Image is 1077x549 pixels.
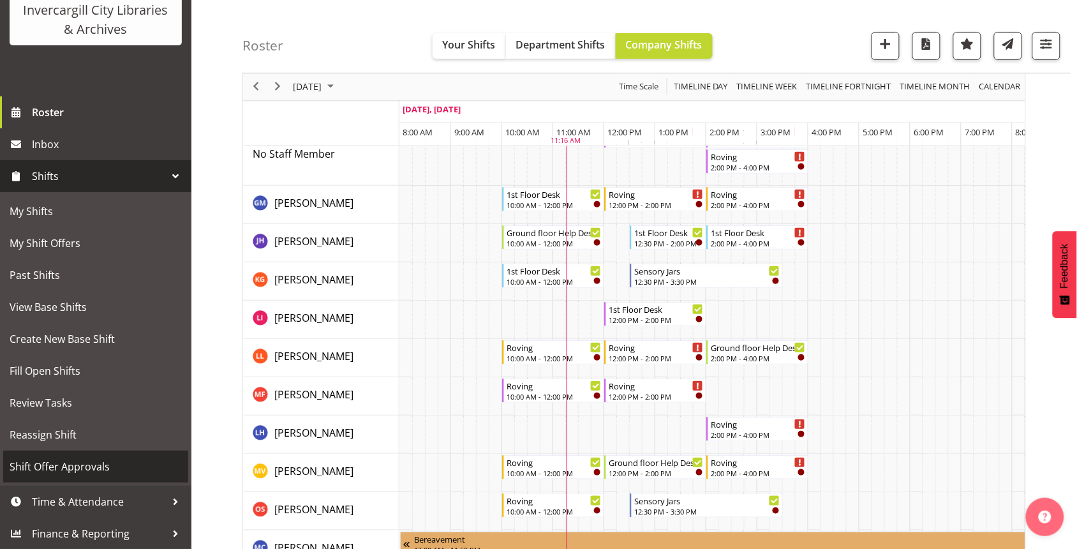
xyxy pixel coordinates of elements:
[22,1,169,39] div: Invercargill City Libraries & Archives
[507,379,601,392] div: Roving
[626,38,702,52] span: Company Shifts
[10,457,182,476] span: Shift Offer Approvals
[912,32,940,60] button: Download a PDF of the roster for the current day
[711,188,805,200] div: Roving
[507,200,601,210] div: 10:00 AM - 12:00 PM
[10,297,182,317] span: View Base Shifts
[977,79,1023,95] button: Month
[502,264,604,288] div: Katie Greene"s event - 1st Floor Desk Begin From Saturday, October 4, 2025 at 10:00:00 AM GMT+13:...
[274,426,353,440] span: [PERSON_NAME]
[274,387,353,402] a: [PERSON_NAME]
[10,393,182,412] span: Review Tasks
[604,455,706,479] div: Marion van Voornveld"s event - Ground floor Help Desk Begin From Saturday, October 4, 2025 at 12:...
[706,340,808,365] div: Lynette Lockett"s event - Ground floor Help Desk Begin From Saturday, October 4, 2025 at 2:00:00 ...
[274,273,353,287] span: [PERSON_NAME]
[3,451,188,483] a: Shift Offer Approvals
[267,73,288,100] div: next period
[274,234,353,249] a: [PERSON_NAME]
[711,200,805,210] div: 2:00 PM - 4:00 PM
[516,38,605,52] span: Department Shifts
[604,379,706,403] div: Marianne Foster"s event - Roving Begin From Saturday, October 4, 2025 at 12:00:00 PM GMT+13:00 En...
[32,492,166,511] span: Time & Attendance
[274,310,353,326] a: [PERSON_NAME]
[292,79,323,95] span: [DATE]
[507,238,601,248] div: 10:00 AM - 12:00 PM
[274,387,353,402] span: [PERSON_NAME]
[3,227,188,259] a: My Shift Offers
[3,355,188,387] a: Fill Open Shifts
[243,301,399,339] td: Lisa Imamura resource
[403,126,433,138] span: 8:00 AM
[274,349,353,363] span: [PERSON_NAME]
[1032,32,1060,60] button: Filter Shifts
[3,259,188,291] a: Past Shifts
[502,493,604,518] div: Olivia Stanley"s event - Roving Begin From Saturday, October 4, 2025 at 10:00:00 AM GMT+13:00 End...
[248,79,265,95] button: Previous
[507,468,601,478] div: 10:00 AM - 12:00 PM
[1016,126,1046,138] span: 8:00 PM
[604,340,706,365] div: Lynette Lockett"s event - Roving Begin From Saturday, October 4, 2025 at 12:00:00 PM GMT+13:00 En...
[274,463,353,479] a: [PERSON_NAME]
[863,126,893,138] span: 5:00 PM
[243,492,399,530] td: Olivia Stanley resource
[634,264,780,277] div: Sensory Jars
[1053,231,1077,318] button: Feedback - Show survey
[243,377,399,416] td: Marianne Foster resource
[507,341,601,354] div: Roving
[3,387,188,419] a: Review Tasks
[507,264,601,277] div: 1st Floor Desk
[706,455,808,479] div: Marion van Voornveld"s event - Roving Begin From Saturday, October 4, 2025 at 2:00:00 PM GMT+13:0...
[609,341,703,354] div: Roving
[274,234,353,248] span: [PERSON_NAME]
[994,32,1022,60] button: Send a list of all shifts for the selected filtered period to all rostered employees.
[245,73,267,100] div: previous period
[609,315,703,325] div: 12:00 PM - 2:00 PM
[505,126,540,138] span: 10:00 AM
[953,32,981,60] button: Highlight an important date within the roster.
[502,455,604,479] div: Marion van Voornveld"s event - Roving Begin From Saturday, October 4, 2025 at 10:00:00 AM GMT+13:...
[711,341,805,354] div: Ground floor Help Desk
[556,126,591,138] span: 11:00 AM
[507,456,601,469] div: Roving
[609,379,703,392] div: Roving
[706,187,808,211] div: Gabriel McKay Smith"s event - Roving Begin From Saturday, October 4, 2025 at 2:00:00 PM GMT+13:00...
[812,126,842,138] span: 4:00 PM
[274,425,353,440] a: [PERSON_NAME]
[630,493,783,518] div: Olivia Stanley"s event - Sensory Jars Begin From Saturday, October 4, 2025 at 12:30:00 PM GMT+13:...
[253,147,335,161] span: No Staff Member
[506,33,616,59] button: Department Shifts
[274,272,353,287] a: [PERSON_NAME]
[711,238,805,248] div: 2:00 PM - 4:00 PM
[243,186,399,224] td: Gabriel McKay Smith resource
[604,302,706,326] div: Lisa Imamura"s event - 1st Floor Desk Begin From Saturday, October 4, 2025 at 12:00:00 PM GMT+13:...
[10,234,182,253] span: My Shift Offers
[443,38,496,52] span: Your Shifts
[288,73,341,100] div: October 4, 2025
[965,126,995,138] span: 7:00 PM
[711,226,805,239] div: 1st Floor Desk
[32,103,185,122] span: Roster
[502,340,604,365] div: Lynette Lockett"s event - Roving Begin From Saturday, October 4, 2025 at 10:00:00 AM GMT+13:00 En...
[3,195,188,227] a: My Shifts
[10,425,182,444] span: Reassign Shift
[502,187,604,211] div: Gabriel McKay Smith"s event - 1st Floor Desk Begin From Saturday, October 4, 2025 at 10:00:00 AM ...
[899,79,972,95] span: Timeline Month
[618,79,660,95] span: Time Scale
[433,33,506,59] button: Your Shifts
[761,126,791,138] span: 3:00 PM
[32,135,185,154] span: Inbox
[672,79,731,95] button: Timeline Day
[609,456,703,469] div: Ground floor Help Desk
[711,456,805,469] div: Roving
[10,361,182,380] span: Fill Open Shifts
[609,188,703,200] div: Roving
[709,126,739,138] span: 2:00 PM
[711,468,805,478] div: 2:00 PM - 4:00 PM
[507,506,601,516] div: 10:00 AM - 12:00 PM
[10,329,182,349] span: Create New Base Shift
[706,225,808,250] div: Jill Harpur"s event - 1st Floor Desk Begin From Saturday, October 4, 2025 at 2:00:00 PM GMT+13:00...
[274,196,353,210] span: [PERSON_NAME]
[711,417,805,430] div: Roving
[274,464,353,478] span: [PERSON_NAME]
[609,353,703,363] div: 12:00 PM - 2:00 PM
